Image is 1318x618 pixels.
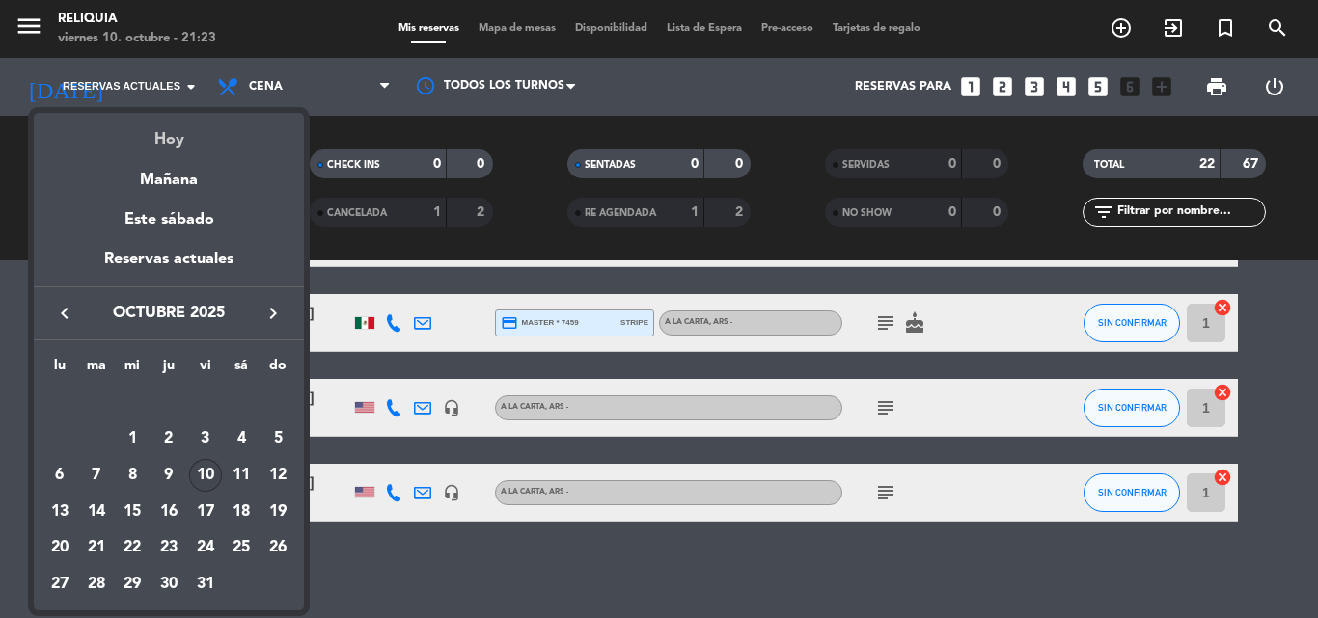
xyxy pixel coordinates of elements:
[224,530,261,567] td: 25 de octubre de 2025
[152,496,185,528] div: 16
[41,566,78,603] td: 27 de octubre de 2025
[152,531,185,564] div: 23
[43,568,76,601] div: 27
[187,421,224,458] td: 3 de octubre de 2025
[34,247,304,286] div: Reservas actuales
[152,568,185,601] div: 30
[151,457,187,494] td: 9 de octubre de 2025
[151,530,187,567] td: 23 de octubre de 2025
[47,301,82,326] button: keyboard_arrow_left
[43,496,76,528] div: 13
[80,531,113,564] div: 21
[114,355,151,385] th: miércoles
[152,422,185,455] div: 2
[224,494,261,530] td: 18 de octubre de 2025
[225,496,258,528] div: 18
[34,113,304,152] div: Hoy
[189,568,222,601] div: 31
[151,494,187,530] td: 16 de octubre de 2025
[78,355,115,385] th: martes
[256,301,290,326] button: keyboard_arrow_right
[151,566,187,603] td: 30 de octubre de 2025
[53,302,76,325] i: keyboard_arrow_left
[261,302,285,325] i: keyboard_arrow_right
[78,566,115,603] td: 28 de octubre de 2025
[260,457,296,494] td: 12 de octubre de 2025
[78,457,115,494] td: 7 de octubre de 2025
[116,568,149,601] div: 29
[116,422,149,455] div: 1
[43,531,76,564] div: 20
[225,422,258,455] div: 4
[224,457,261,494] td: 11 de octubre de 2025
[260,421,296,458] td: 5 de octubre de 2025
[80,568,113,601] div: 28
[151,355,187,385] th: jueves
[41,530,78,567] td: 20 de octubre de 2025
[114,494,151,530] td: 15 de octubre de 2025
[43,459,76,492] div: 6
[116,459,149,492] div: 8
[225,531,258,564] div: 25
[225,459,258,492] div: 11
[189,496,222,528] div: 17
[187,457,224,494] td: 10 de octubre de 2025
[116,531,149,564] div: 22
[224,421,261,458] td: 4 de octubre de 2025
[34,193,304,247] div: Este sábado
[187,566,224,603] td: 31 de octubre de 2025
[189,531,222,564] div: 24
[41,355,78,385] th: lunes
[187,530,224,567] td: 24 de octubre de 2025
[152,459,185,492] div: 9
[261,459,294,492] div: 12
[260,355,296,385] th: domingo
[114,566,151,603] td: 29 de octubre de 2025
[114,457,151,494] td: 8 de octubre de 2025
[114,421,151,458] td: 1 de octubre de 2025
[224,355,261,385] th: sábado
[114,530,151,567] td: 22 de octubre de 2025
[41,385,296,421] td: OCT.
[41,494,78,530] td: 13 de octubre de 2025
[261,496,294,528] div: 19
[260,530,296,567] td: 26 de octubre de 2025
[116,496,149,528] div: 15
[261,531,294,564] div: 26
[82,301,256,326] span: octubre 2025
[78,530,115,567] td: 21 de octubre de 2025
[41,457,78,494] td: 6 de octubre de 2025
[151,421,187,458] td: 2 de octubre de 2025
[187,355,224,385] th: viernes
[189,459,222,492] div: 10
[261,422,294,455] div: 5
[187,494,224,530] td: 17 de octubre de 2025
[189,422,222,455] div: 3
[260,494,296,530] td: 19 de octubre de 2025
[80,459,113,492] div: 7
[80,496,113,528] div: 14
[78,494,115,530] td: 14 de octubre de 2025
[34,153,304,193] div: Mañana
